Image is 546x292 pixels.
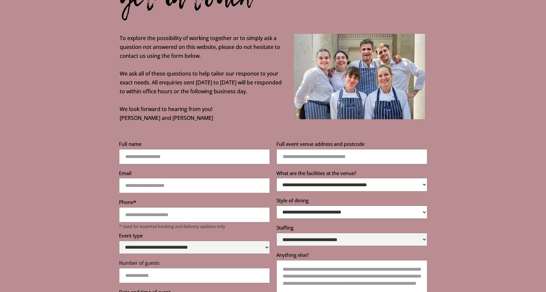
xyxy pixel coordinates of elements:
label: Phone* [119,199,270,207]
label: Full name [119,141,270,149]
label: Event type [119,232,270,241]
p: * Used for essential booking and delivery updates only [119,224,270,229]
label: Anything else? [276,252,427,260]
label: Full event venue address and postcode [276,141,427,149]
label: Staffing [276,224,427,233]
img: Anna Caldicott and Fiona Cochrane [294,34,425,119]
label: What are the facilities at the venue? [276,170,427,178]
label: Email [119,170,270,178]
label: Style of dining [276,197,427,206]
label: Number of guests [119,259,270,268]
